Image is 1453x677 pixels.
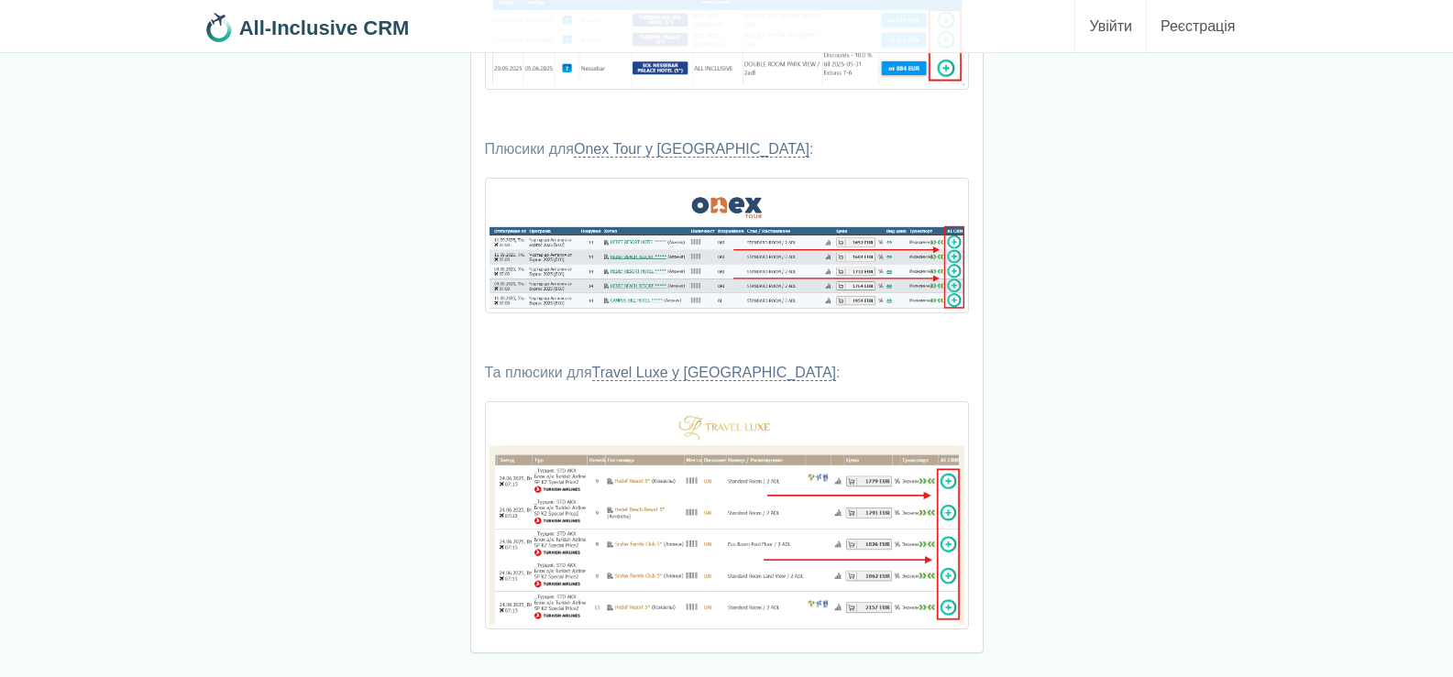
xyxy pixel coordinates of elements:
b: All-Inclusive CRM [239,16,410,39]
a: Travel Luxe у [GEOGRAPHIC_DATA] [592,365,836,381]
img: 32x32.png [204,13,234,42]
img: travel-luxe-%D0%BF%D0%BE%D0%B4%D0%B1%D0%BE%D1%80%D0%BA%D0%B0-%D1%81%D1%80%D0%BC-%D0%B4%D0%BB%D1%8... [485,401,969,628]
p: Та плюсики для : [485,363,969,383]
p: Плюсики для : [485,139,969,159]
a: Onex Tour у [GEOGRAPHIC_DATA] [574,141,809,158]
img: onex-tour-proposal-crm-for-travel-agency.png [485,178,969,313]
